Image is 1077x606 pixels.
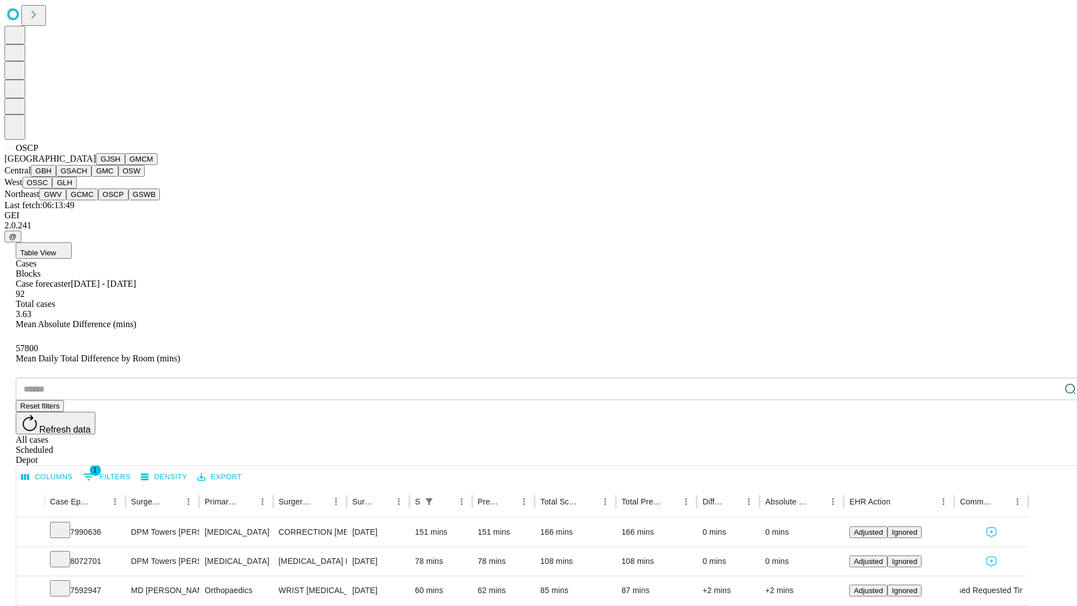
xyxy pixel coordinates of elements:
[118,165,145,177] button: OSW
[19,469,76,486] button: Select columns
[854,528,883,536] span: Adjusted
[107,494,123,509] button: Menu
[22,552,39,572] button: Expand
[4,200,75,210] span: Last fetch: 06:13:49
[328,494,344,509] button: Menu
[91,165,118,177] button: GMC
[22,177,53,189] button: OSSC
[415,518,467,547] div: 151 mins
[849,497,890,506] div: EHR Action
[52,177,76,189] button: GLH
[809,494,825,509] button: Sort
[887,585,922,596] button: Ignored
[56,165,91,177] button: GSACH
[96,153,125,165] button: GJSH
[765,518,838,547] div: 0 mins
[540,576,610,605] div: 85 mins
[540,497,581,506] div: Total Scheduled Duration
[205,576,267,605] div: Orthopaedics
[478,576,530,605] div: 62 mins
[16,353,180,363] span: Mean Daily Total Difference by Room (mins)
[205,518,267,547] div: [MEDICAL_DATA]
[16,319,136,329] span: Mean Absolute Difference (mins)
[279,518,341,547] div: CORRECTION [MEDICAL_DATA], FIRST [MEDICAL_DATA] AND MEDIAL CUNEIFORM JOINT [MEDICAL_DATA]
[415,497,420,506] div: Scheduled In Room Duration
[16,400,64,412] button: Reset filters
[849,555,887,567] button: Adjusted
[375,494,391,509] button: Sort
[4,221,1073,231] div: 2.0.241
[16,299,55,309] span: Total cases
[16,289,25,299] span: 92
[421,494,437,509] div: 1 active filter
[951,576,1030,605] span: Used Requested Time
[421,494,437,509] button: Show filters
[765,497,808,506] div: Absolute Difference
[22,523,39,543] button: Expand
[887,526,922,538] button: Ignored
[849,526,887,538] button: Adjusted
[478,518,530,547] div: 151 mins
[622,547,692,576] div: 108 mins
[702,547,754,576] div: 0 mins
[702,497,724,506] div: Difference
[352,547,404,576] div: [DATE]
[622,497,662,506] div: Total Predicted Duration
[131,547,194,576] div: DPM Towers [PERSON_NAME] Dpm
[312,494,328,509] button: Sort
[9,232,17,241] span: @
[31,165,56,177] button: GBH
[854,586,883,595] span: Adjusted
[622,518,692,547] div: 166 mins
[4,231,21,242] button: @
[20,249,56,257] span: Table View
[195,469,245,486] button: Export
[438,494,454,509] button: Sort
[205,547,267,576] div: [MEDICAL_DATA]
[960,497,992,506] div: Comments
[887,555,922,567] button: Ignored
[205,497,237,506] div: Primary Service
[500,494,516,509] button: Sort
[20,402,59,410] span: Reset filters
[622,576,692,605] div: 87 mins
[825,494,841,509] button: Menu
[16,412,95,434] button: Refresh data
[892,586,917,595] span: Ignored
[849,585,887,596] button: Adjusted
[678,494,694,509] button: Menu
[391,494,407,509] button: Menu
[125,153,158,165] button: GMCM
[891,494,907,509] button: Sort
[516,494,532,509] button: Menu
[478,547,530,576] div: 78 mins
[478,497,500,506] div: Predicted In Room Duration
[1010,494,1025,509] button: Menu
[239,494,255,509] button: Sort
[279,576,341,605] div: WRIST [MEDICAL_DATA] SURGERY RELEASE TRANSVERSE [MEDICAL_DATA] LIGAMENT
[936,494,951,509] button: Menu
[765,547,838,576] div: 0 mins
[128,189,160,200] button: GSWB
[131,497,164,506] div: Surgeon Name
[4,166,31,175] span: Central
[255,494,270,509] button: Menu
[582,494,597,509] button: Sort
[892,557,917,566] span: Ignored
[454,494,470,509] button: Menu
[352,576,404,605] div: [DATE]
[765,576,838,605] div: +2 mins
[892,528,917,536] span: Ignored
[725,494,741,509] button: Sort
[66,189,98,200] button: GCMC
[16,242,72,259] button: Table View
[662,494,678,509] button: Sort
[16,343,38,353] span: 57800
[960,576,1022,605] div: Used Requested Time
[994,494,1010,509] button: Sort
[16,143,38,153] span: OSCP
[540,518,610,547] div: 166 mins
[131,576,194,605] div: MD [PERSON_NAME] Iii [PERSON_NAME]
[352,497,374,506] div: Surgery Date
[50,497,90,506] div: Case Epic Id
